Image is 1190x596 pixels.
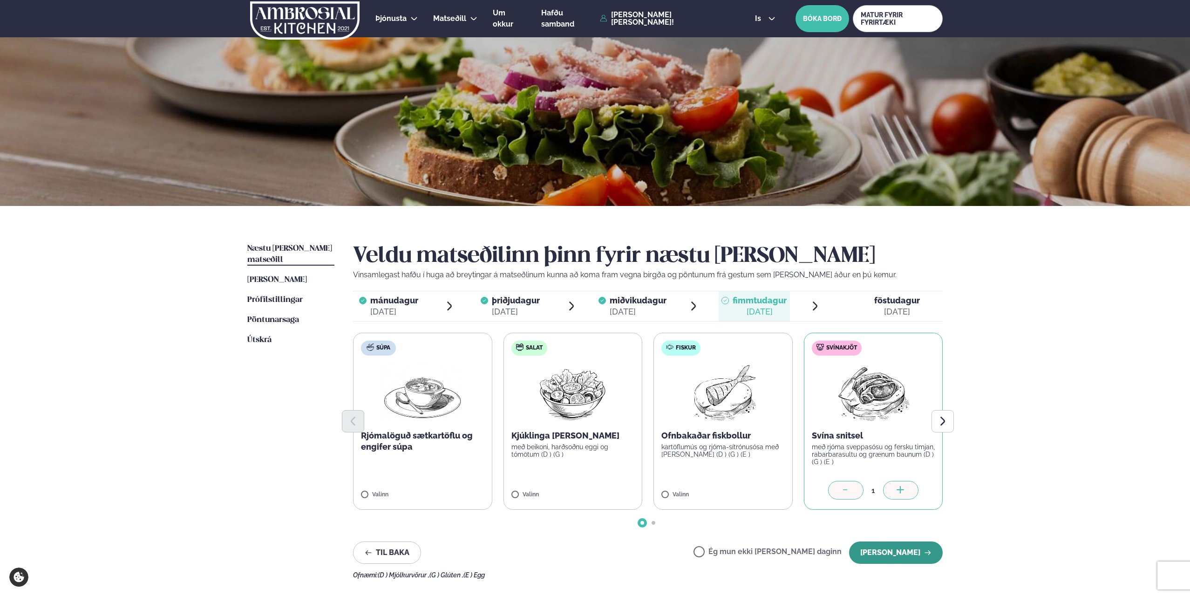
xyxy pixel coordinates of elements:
div: [DATE] [733,306,787,317]
button: [PERSON_NAME] [849,541,943,564]
img: salad.svg [516,343,524,351]
span: (E ) Egg [463,571,485,579]
span: Go to slide 1 [640,521,644,525]
img: fish.svg [666,343,673,351]
img: logo [249,1,360,40]
p: Kjúklinga [PERSON_NAME] [511,430,635,441]
button: Previous slide [342,410,364,432]
span: (D ) Mjólkurvörur , [378,571,429,579]
p: kartöflumús og rjóma-sítrónusósa með [PERSON_NAME] (D ) (G ) (E ) [661,443,785,458]
span: þriðjudagur [492,295,540,305]
a: [PERSON_NAME] [247,274,307,286]
span: mánudagur [370,295,418,305]
span: fimmtudagur [733,295,787,305]
h2: Veldu matseðilinn þinn fyrir næstu [PERSON_NAME] [353,243,943,269]
span: Svínakjöt [826,344,857,352]
a: Þjónusta [375,13,407,24]
span: föstudagur [874,295,920,305]
a: Næstu [PERSON_NAME] matseðill [247,243,334,266]
div: [DATE] [610,306,666,317]
a: Útskrá [247,335,272,346]
span: Pöntunarsaga [247,316,299,324]
p: Ofnbakaðar fiskbollur [661,430,785,441]
span: Útskrá [247,336,272,344]
span: is [755,15,764,22]
a: Pöntunarsaga [247,315,299,326]
span: miðvikudagur [610,295,666,305]
p: Svína snitsel [812,430,935,441]
a: Prófílstillingar [247,295,303,306]
img: pork.svg [816,343,824,351]
span: Prófílstillingar [247,296,303,304]
div: [DATE] [492,306,540,317]
a: Hafðu samband [541,7,595,30]
span: Súpa [376,344,390,352]
span: Hafðu samband [541,8,574,28]
p: með beikoni, harðsoðnu eggi og tómötum (D ) (G ) [511,443,635,458]
span: Salat [526,344,543,352]
a: Matseðill [433,13,466,24]
p: Rjómalöguð sætkartöflu og engifer súpa [361,430,484,452]
button: Til baka [353,541,421,564]
img: soup.svg [367,343,374,351]
span: Næstu [PERSON_NAME] matseðill [247,245,332,264]
img: Soup.png [381,363,463,423]
img: Salad.png [531,363,614,423]
span: Fiskur [676,344,696,352]
div: [DATE] [874,306,920,317]
button: is [748,15,782,22]
span: Þjónusta [375,14,407,23]
button: BÓKA BORÐ [796,5,849,32]
a: MATUR FYRIR FYRIRTÆKI [853,5,943,32]
div: Ofnæmi: [353,571,943,579]
a: Um okkur [493,7,526,30]
div: 1 [864,485,883,496]
span: (G ) Glúten , [429,571,463,579]
img: Fish.png [682,363,764,423]
img: Pork-Meat.png [832,363,914,423]
p: Vinsamlegast hafðu í huga að breytingar á matseðlinum kunna að koma fram vegna birgða og pöntunum... [353,269,943,281]
span: Go to slide 2 [652,521,655,525]
p: með rjóma sveppasósu og fersku timjan, rabarbarasultu og grænum baunum (D ) (G ) (E ) [812,443,935,466]
span: Um okkur [493,8,513,28]
a: [PERSON_NAME] [PERSON_NAME]! [600,11,734,26]
button: Next slide [932,410,954,432]
span: Matseðill [433,14,466,23]
a: Cookie settings [9,568,28,587]
div: [DATE] [370,306,418,317]
span: [PERSON_NAME] [247,276,307,284]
